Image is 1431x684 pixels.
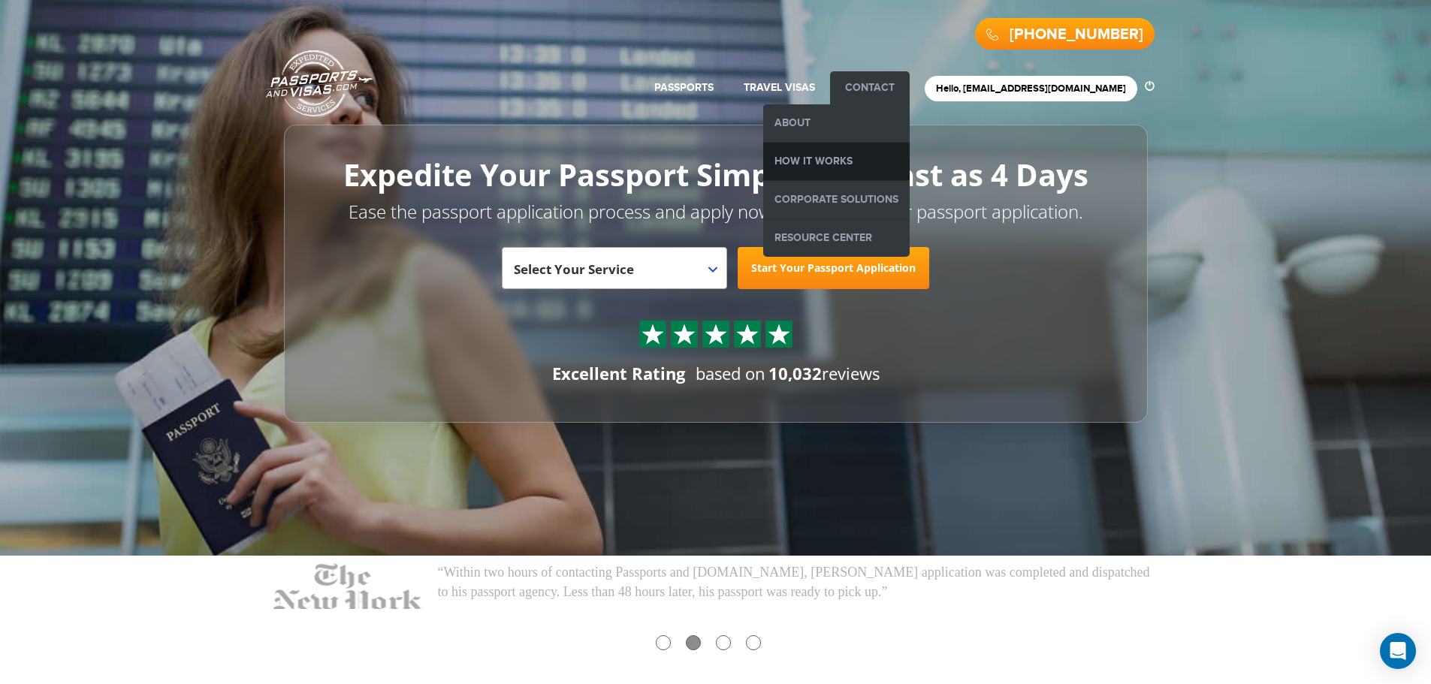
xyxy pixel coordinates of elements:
[763,219,910,257] a: Resource Center
[673,323,696,345] img: Sprite St
[738,247,929,289] a: Start Your Passport Application
[1010,26,1143,44] a: [PHONE_NUMBER]
[318,199,1114,224] p: Ease the passport application process and apply now to speed up your passport application.
[514,253,711,295] span: Select Your Service
[266,50,373,117] a: Passports & [DOMAIN_NAME]
[696,362,765,384] span: based on
[318,158,1114,191] h1: Expedite Your Passport Simply in as Fast as 4 Days
[768,362,822,384] strong: 10,032
[744,81,815,94] a: Travel Visas
[768,323,790,345] img: Sprite St
[1380,633,1416,669] div: Open Intercom Messenger
[768,362,880,384] span: reviews
[273,563,423,638] img: NY-Times
[763,104,910,142] a: About
[438,563,1159,601] p: “Within two hours of contacting Passports and [DOMAIN_NAME], [PERSON_NAME] application was comple...
[502,247,727,289] span: Select Your Service
[736,323,759,345] img: Sprite St
[845,81,895,94] a: Contact
[654,81,714,94] a: Passports
[514,261,634,278] span: Select Your Service
[705,323,727,345] img: Sprite St
[552,362,685,385] div: Excellent Rating
[642,323,664,345] img: Sprite St
[763,143,910,180] a: How it Works
[763,181,910,218] a: Corporate Solutions
[936,83,1126,95] a: Hello, [EMAIL_ADDRESS][DOMAIN_NAME]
